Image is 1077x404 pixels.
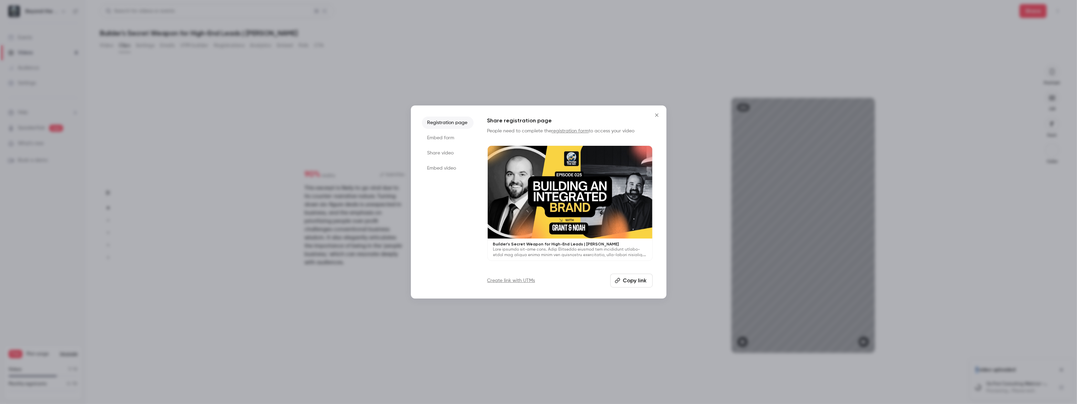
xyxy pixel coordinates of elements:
[422,147,474,159] li: Share video
[552,129,589,133] a: registration form
[422,132,474,144] li: Embed form
[487,117,653,125] h1: Share registration page
[487,128,653,134] p: People need to complete the to access your video
[422,117,474,129] li: Registration page
[487,277,535,284] a: Create link with UTMs
[493,247,647,258] p: Lore ipsumdo sit-ame cons. Adip Elitseddo eiusmod tem incididunt utlabo-etdol mag aliqua enima mi...
[422,162,474,174] li: Embed video
[493,241,647,247] p: Builder's Secret Weapon for High-End Leads | [PERSON_NAME]
[610,274,653,287] button: Copy link
[487,145,653,261] a: Builder's Secret Weapon for High-End Leads | [PERSON_NAME]Lore ipsumdo sit-ame cons. Adip Elitsed...
[650,108,664,122] button: Close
